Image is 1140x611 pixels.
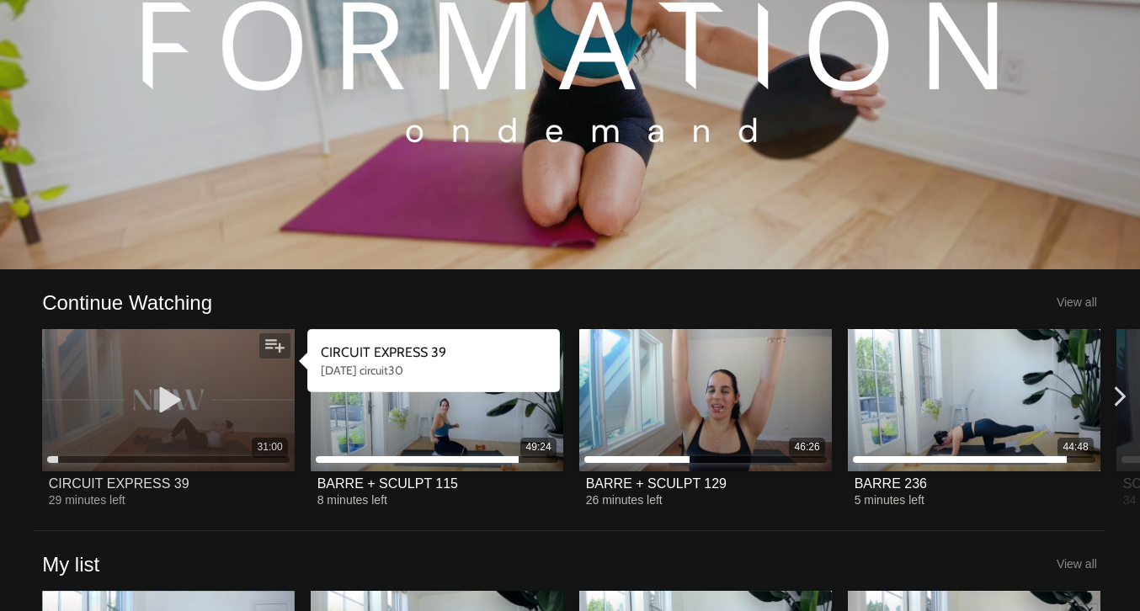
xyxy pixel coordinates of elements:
[321,344,446,360] strong: CIRCUIT EXPRESS 39
[49,493,289,507] div: 29 minutes left
[1057,557,1097,571] a: View all
[526,440,551,454] div: 49:24
[311,329,563,507] a: BARRE + SCULPT 11549:24BARRE + SCULPT 1158 minutes left
[321,362,546,379] div: [DATE] circuit30
[1057,295,1097,309] a: View all
[579,329,832,507] a: BARRE + SCULPT 12946:26BARRE + SCULPT 12926 minutes left
[795,440,820,454] div: 46:26
[42,551,99,577] a: My list
[49,476,189,491] div: CIRCUIT EXPRESS 39
[42,290,212,316] a: Continue Watching
[848,329,1100,507] a: BARRE 23644:48BARRE 2365 minutes left
[855,476,927,491] div: BARRE 236
[855,493,1095,507] div: 5 minutes left
[258,440,283,454] div: 31:00
[317,476,458,491] div: BARRE + SCULPT 115
[1063,440,1089,454] div: 44:48
[259,333,290,359] button: Add to my list
[317,493,557,507] div: 8 minutes left
[586,493,826,507] div: 26 minutes left
[42,329,295,507] a: CIRCUIT EXPRESS 3931:00CIRCUIT EXPRESS 3929 minutes left
[586,476,727,491] div: BARRE + SCULPT 129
